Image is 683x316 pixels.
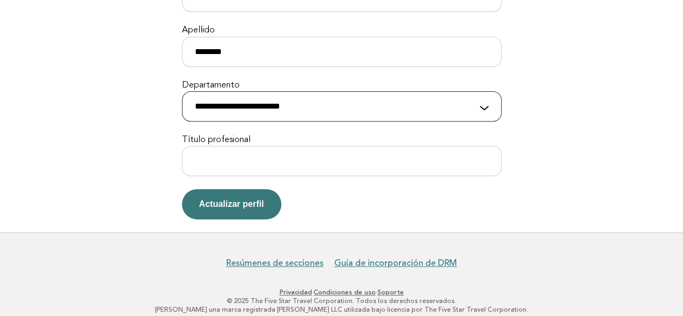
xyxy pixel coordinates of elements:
[199,199,264,209] font: Actualizar perfil
[226,258,323,268] a: Resúmenes de secciones
[182,136,251,144] font: Título profesional
[314,288,376,296] a: Condiciones de uso
[182,189,281,219] button: Actualizar perfil
[227,297,456,305] font: © 2025 The Five Star Travel Corporation. Todos los derechos reservados.
[280,288,312,296] a: Privacidad
[155,306,528,313] font: [PERSON_NAME] una marca registrada [PERSON_NAME] LLC utilizada bajo licencia por The Five Star Tr...
[334,258,457,268] a: Guía de incorporación de DRM
[376,288,377,296] font: ·
[377,288,404,296] a: Soporte
[182,81,240,90] font: Departamento
[182,26,215,35] font: Apellido
[312,288,314,296] font: ·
